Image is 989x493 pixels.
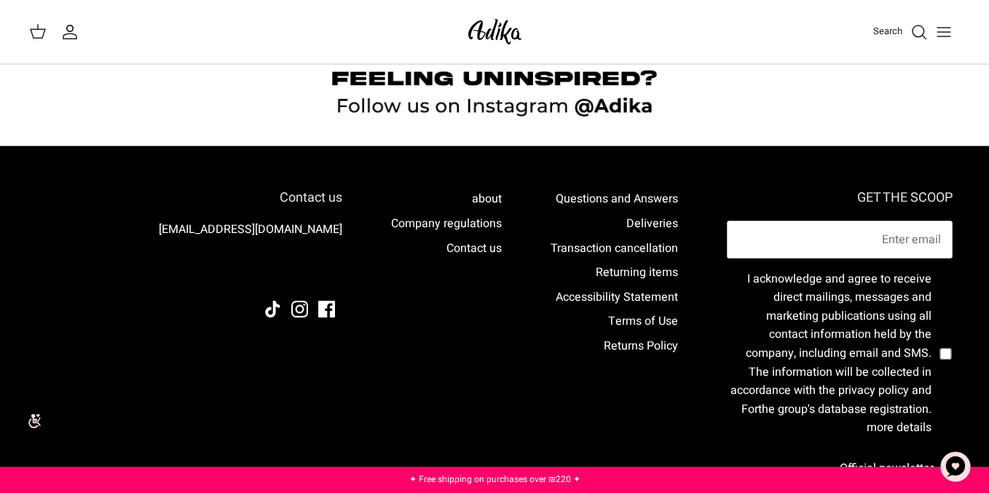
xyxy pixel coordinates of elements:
[741,401,931,437] a: For more details
[391,215,502,232] a: Company regulations
[280,188,342,208] font: Contact us
[11,401,51,441] img: accessibility_icon02.svg
[264,301,281,318] a: TikTok
[377,190,516,486] div: Secondary navigation
[730,270,931,418] font: I acknowledge and agree to receive direct mailings, messages and marketing publications using all...
[821,449,953,486] button: Official newsletter
[472,190,502,208] a: about
[536,190,693,486] div: Secondary navigation
[840,460,934,477] font: Official newsletter
[556,288,678,306] a: Accessibility Statement
[934,445,977,489] button: Chat
[626,215,678,232] a: Deliveries
[928,16,960,48] button: Toggle menu
[608,312,678,330] a: Terms of Use
[302,261,342,280] img: Adika IL
[727,221,953,259] input: Email
[291,301,308,318] a: Instagram
[551,240,678,257] a: Transaction cancellation
[596,264,678,281] a: Returning items
[61,23,84,41] a: My account
[159,221,342,238] a: [EMAIL_ADDRESS][DOMAIN_NAME]
[556,190,678,208] a: Questions and Answers
[446,240,502,257] a: Contact us
[857,188,953,208] font: GET THE SCOOP
[464,15,526,49] img: Adika IL
[604,337,678,355] a: Returns Policy
[409,473,580,486] a: ✦ Free shipping on purchases over ₪220 ✦
[873,23,928,41] a: Search
[873,24,902,38] font: Search
[318,301,335,318] a: Facebook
